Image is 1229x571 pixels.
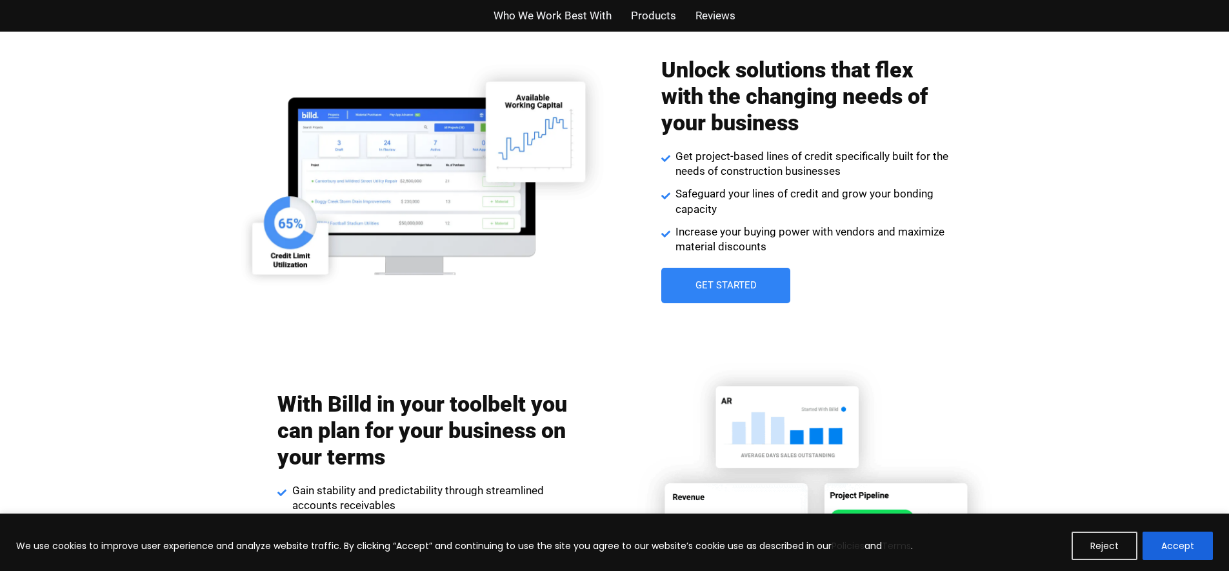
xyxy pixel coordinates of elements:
[661,57,952,135] h2: Unlock solutions that flex with the changing needs of your business
[882,539,911,552] a: Terms
[277,391,568,470] h2: With Billd in your toolbelt you can plan for your business on your terms
[672,225,952,255] span: Increase your buying power with vendors and maximize material discounts
[631,6,676,25] a: Products
[672,149,952,180] span: Get project-based lines of credit specifically built for the needs of construction businesses
[289,483,568,514] span: Gain stability and predictability through streamlined accounts receivables
[695,281,756,290] span: Get Started
[695,6,735,25] a: Reviews
[832,539,864,552] a: Policies
[1072,532,1137,560] button: Reject
[16,538,913,554] p: We use cookies to improve user experience and analyze website traffic. By clicking “Accept” and c...
[672,186,952,217] span: Safeguard your lines of credit and grow your bonding capacity
[494,6,612,25] a: Who We Work Best With
[661,268,790,303] a: Get Started
[1143,532,1213,560] button: Accept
